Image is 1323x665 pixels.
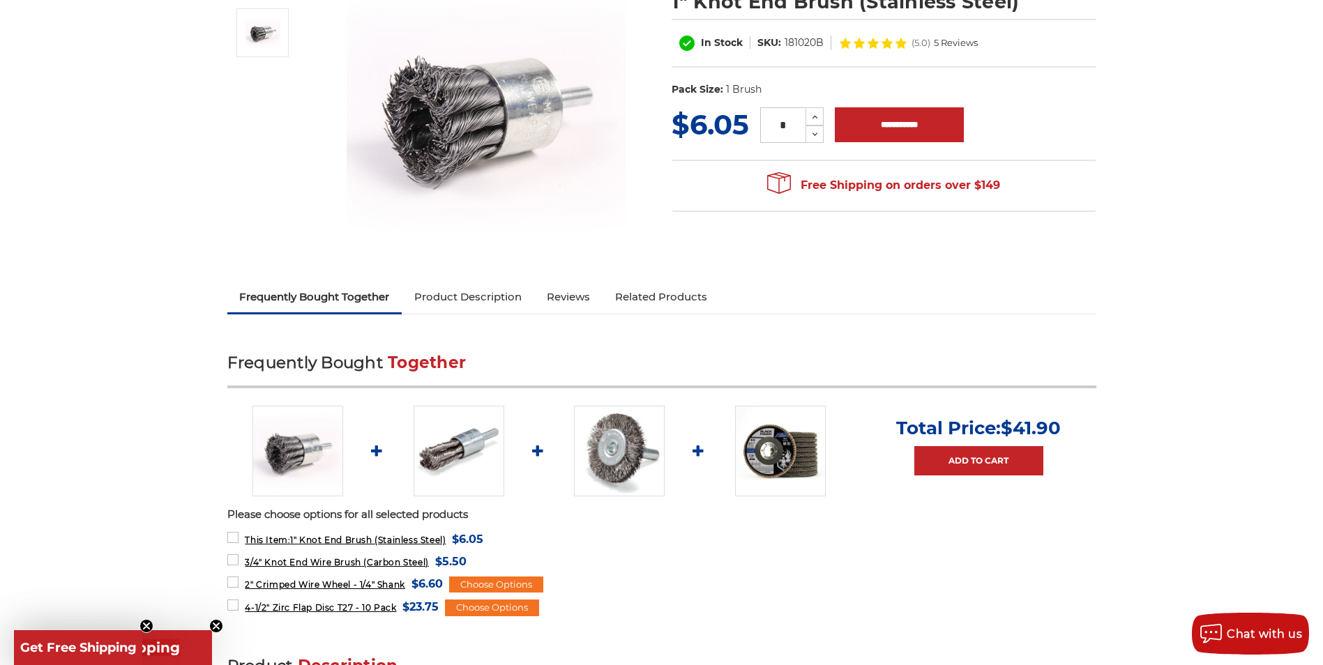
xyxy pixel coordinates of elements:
[701,36,743,49] span: In Stock
[449,576,543,593] div: Choose Options
[452,530,483,549] span: $6.05
[411,574,443,593] span: $6.60
[245,535,290,545] strong: This Item:
[252,406,343,496] img: Knotted End Brush
[1001,417,1061,439] span: $41.90
[227,507,1096,523] p: Please choose options for all selected products
[20,640,137,655] span: Get Free Shipping
[1227,627,1302,641] span: Chat with us
[245,557,428,567] span: 3/4" Knot End Wire Brush (Carbon Steel)
[209,619,223,633] button: Close teaser
[227,282,402,312] a: Frequently Bought Together
[1192,613,1309,655] button: Chat with us
[14,630,142,665] div: Get Free ShippingClose teaser
[245,15,280,50] img: Knotted End Brush
[402,597,439,616] span: $23.75
[672,82,723,97] dt: Pack Size:
[388,353,466,372] span: Together
[245,602,396,613] span: 4-1/2" Zirc Flap Disc T27 - 10 Pack
[767,171,1000,199] span: Free Shipping on orders over $149
[914,446,1043,475] a: Add to Cart
[896,417,1061,439] p: Total Price:
[934,38,978,47] span: 5 Reviews
[227,353,383,372] span: Frequently Bought
[912,38,930,47] span: (5.0)
[757,36,781,50] dt: SKU:
[726,82,762,97] dd: 1 Brush
[402,282,534,312] a: Product Description
[435,552,467,571] span: $5.50
[139,619,153,633] button: Close teaser
[785,36,824,50] dd: 181020B
[672,107,749,142] span: $6.05
[245,535,446,545] span: 1" Knot End Brush (Stainless Steel)
[14,630,212,665] div: Get Free ShippingClose teaser
[603,282,720,312] a: Related Products
[534,282,603,312] a: Reviews
[445,599,539,616] div: Choose Options
[245,579,405,590] span: 2" Crimped Wire Wheel - 1/4" Shank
